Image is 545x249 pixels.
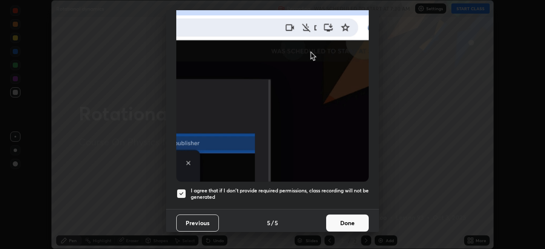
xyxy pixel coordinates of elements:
[176,215,219,232] button: Previous
[271,218,274,227] h4: /
[267,218,270,227] h4: 5
[275,218,278,227] h4: 5
[191,187,369,200] h5: I agree that if I don't provide required permissions, class recording will not be generated
[326,215,369,232] button: Done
